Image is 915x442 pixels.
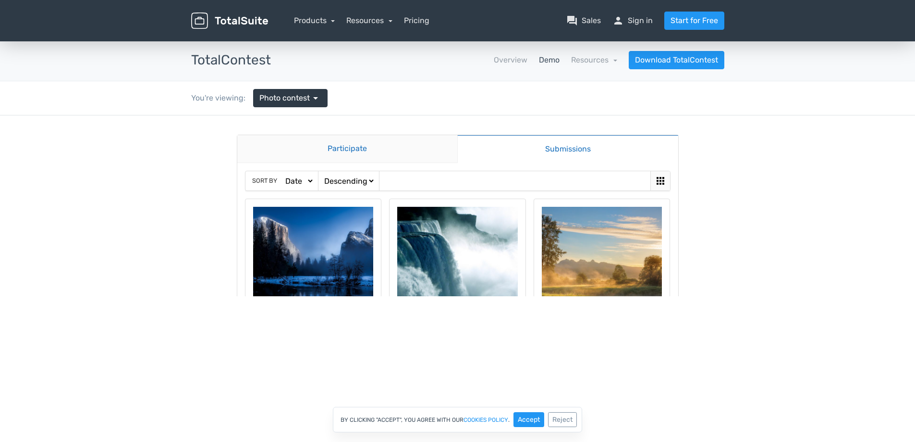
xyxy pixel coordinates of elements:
[294,16,335,25] a: Products
[542,91,662,212] img: british-columbia-3787200_1920-512x512.jpg
[191,13,268,29] img: TotalSuite for WordPress
[333,407,582,432] div: By clicking "Accept", you agree with our .
[629,51,724,69] a: Download TotalContest
[664,12,724,30] a: Start for Free
[548,412,577,427] button: Reject
[310,92,321,104] span: arrow_drop_down
[566,15,601,26] a: question_answerSales
[191,53,271,68] h3: TotalContest
[494,54,527,66] a: Overview
[612,15,624,26] span: person
[397,91,518,212] img: niagara-falls-218591_1920-512x512.jpg
[539,54,560,66] a: Demo
[457,19,678,48] a: Submissions
[513,412,544,427] button: Accept
[253,89,328,107] a: Photo contest arrow_drop_down
[571,55,617,64] a: Resources
[237,20,458,48] a: Participate
[404,15,429,26] a: Pricing
[253,91,374,212] img: yellowstone-national-park-1581879_1920-512x512.jpg
[191,92,253,104] div: You're viewing:
[566,15,578,26] span: question_answer
[464,417,508,423] a: cookies policy
[252,61,277,70] span: Sort by
[612,15,653,26] a: personSign in
[346,16,392,25] a: Resources
[259,92,310,104] span: Photo contest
